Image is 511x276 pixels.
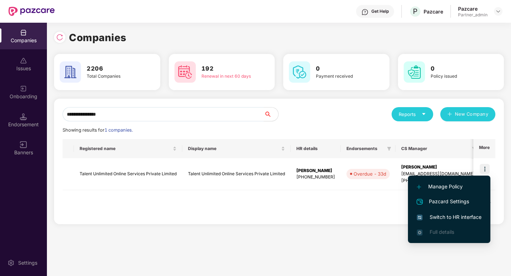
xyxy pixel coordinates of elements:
td: Talent Unlimited Online Services Private Limited [74,158,182,190]
span: P [413,7,418,16]
span: Display name [188,146,280,151]
div: [PERSON_NAME] [296,167,335,174]
span: filter [386,144,393,153]
span: 1 companies. [104,127,133,133]
img: svg+xml;base64,PHN2ZyB4bWxucz0iaHR0cDovL3d3dy53My5vcmcvMjAwMC9zdmciIHdpZHRoPSI2MCIgaGVpZ2h0PSI2MC... [60,61,81,83]
img: svg+xml;base64,PHN2ZyBpZD0iRHJvcGRvd24tMzJ4MzIiIHhtbG5zPSJodHRwOi8vd3d3LnczLm9yZy8yMDAwL3N2ZyIgd2... [495,9,501,14]
span: Pazcard Settings [417,198,482,206]
img: svg+xml;base64,PHN2ZyB3aWR0aD0iMTYiIGhlaWdodD0iMTYiIHZpZXdCb3g9IjAgMCAxNiAxNiIgZmlsbD0ibm9uZSIgeG... [20,141,27,148]
div: Get Help [371,9,389,14]
div: Overdue - 33d [354,170,386,177]
div: [EMAIL_ADDRESS][DOMAIN_NAME] [401,171,475,177]
img: svg+xml;base64,PHN2ZyB4bWxucz0iaHR0cDovL3d3dy53My5vcmcvMjAwMC9zdmciIHdpZHRoPSIxNiIgaGVpZ2h0PSIxNi... [417,215,423,220]
span: filter [470,144,478,153]
span: filter [387,147,391,151]
span: plus [447,112,452,117]
img: svg+xml;base64,PHN2ZyB4bWxucz0iaHR0cDovL3d3dy53My5vcmcvMjAwMC9zdmciIHdpZHRoPSI2MCIgaGVpZ2h0PSI2MC... [289,61,310,83]
div: Pazcare [458,5,488,12]
h3: 2206 [87,64,140,73]
div: [PHONE_NUMBER] [296,174,335,181]
img: svg+xml;base64,PHN2ZyBpZD0iQ29tcGFuaWVzIiB4bWxucz0iaHR0cDovL3d3dy53My5vcmcvMjAwMC9zdmciIHdpZHRoPS... [20,29,27,36]
img: svg+xml;base64,PHN2ZyBpZD0iSXNzdWVzX2Rpc2FibGVkIiB4bWxucz0iaHR0cDovL3d3dy53My5vcmcvMjAwMC9zdmciIH... [20,57,27,64]
span: New Company [455,111,489,118]
img: svg+xml;base64,PHN2ZyB4bWxucz0iaHR0cDovL3d3dy53My5vcmcvMjAwMC9zdmciIHdpZHRoPSIxMi4yMDEiIGhlaWdodD... [417,185,421,189]
img: svg+xml;base64,PHN2ZyBpZD0iU2V0dGluZy0yMHgyMCIgeG1sbnM9Imh0dHA6Ly93d3cudzMub3JnLzIwMDAvc3ZnIiB3aW... [7,259,15,266]
h3: 192 [201,64,254,73]
h3: 0 [431,64,484,73]
span: filter [472,147,476,151]
button: plusNew Company [440,107,495,121]
th: HR details [291,139,341,158]
div: [PHONE_NUMBER] [401,177,475,184]
img: svg+xml;base64,PHN2ZyB3aWR0aD0iMjAiIGhlaWdodD0iMjAiIHZpZXdCb3g9IjAgMCAyMCAyMCIgZmlsbD0ibm9uZSIgeG... [20,85,27,92]
div: [PERSON_NAME] [401,164,475,171]
div: Payment received [316,73,369,80]
button: search [264,107,279,121]
span: Full details [430,229,454,235]
span: Registered name [80,146,171,151]
img: icon [480,164,490,174]
td: Talent Unlimited Online Services Private Limited [182,158,291,190]
span: caret-down [421,112,426,116]
div: Pazcare [424,8,443,15]
span: Showing results for [63,127,133,133]
h3: 0 [316,64,369,73]
img: svg+xml;base64,PHN2ZyB4bWxucz0iaHR0cDovL3d3dy53My5vcmcvMjAwMC9zdmciIHdpZHRoPSIyNCIgaGVpZ2h0PSIyNC... [415,198,424,206]
img: svg+xml;base64,PHN2ZyB4bWxucz0iaHR0cDovL3d3dy53My5vcmcvMjAwMC9zdmciIHdpZHRoPSI2MCIgaGVpZ2h0PSI2MC... [174,61,196,83]
img: New Pazcare Logo [9,7,55,16]
span: Endorsements [346,146,384,151]
div: Renewal in next 60 days [201,73,254,80]
div: Partner_admin [458,12,488,18]
img: svg+xml;base64,PHN2ZyBpZD0iSGVscC0zMngzMiIgeG1sbnM9Imh0dHA6Ly93d3cudzMub3JnLzIwMDAvc3ZnIiB3aWR0aD... [361,9,369,16]
img: svg+xml;base64,PHN2ZyB4bWxucz0iaHR0cDovL3d3dy53My5vcmcvMjAwMC9zdmciIHdpZHRoPSI2MCIgaGVpZ2h0PSI2MC... [404,61,425,83]
th: Display name [182,139,291,158]
img: svg+xml;base64,PHN2ZyBpZD0iUmVsb2FkLTMyeDMyIiB4bWxucz0iaHR0cDovL3d3dy53My5vcmcvMjAwMC9zdmciIHdpZH... [56,34,63,41]
span: CS Manager [401,146,469,151]
img: svg+xml;base64,PHN2ZyB3aWR0aD0iMTQuNSIgaGVpZ2h0PSIxNC41IiB2aWV3Qm94PSIwIDAgMTYgMTYiIGZpbGw9Im5vbm... [20,113,27,120]
div: Total Companies [87,73,140,80]
span: search [264,111,278,117]
th: More [473,139,495,158]
span: Manage Policy [417,183,482,191]
span: Switch to HR interface [417,213,482,221]
div: Settings [16,259,39,266]
div: Policy issued [431,73,484,80]
div: Reports [399,111,426,118]
h1: Companies [69,30,127,45]
th: Registered name [74,139,182,158]
img: svg+xml;base64,PHN2ZyB4bWxucz0iaHR0cDovL3d3dy53My5vcmcvMjAwMC9zdmciIHdpZHRoPSIxNi4zNjMiIGhlaWdodD... [417,230,423,235]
